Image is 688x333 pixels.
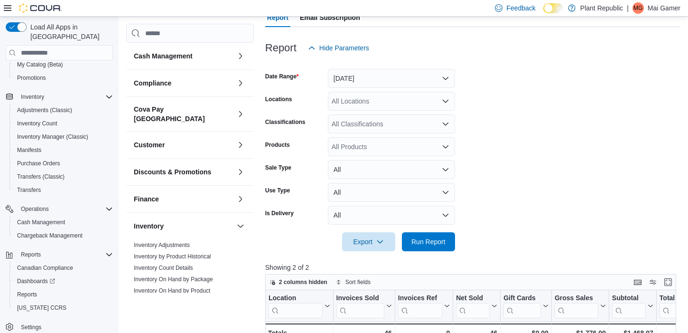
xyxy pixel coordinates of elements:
[9,130,117,143] button: Inventory Manager (Classic)
[633,2,642,14] span: MG
[17,133,88,141] span: Inventory Manager (Classic)
[134,241,190,249] span: Inventory Adjustments
[13,118,61,129] a: Inventory Count
[9,58,117,71] button: My Catalog (Beta)
[235,220,246,232] button: Inventory
[9,104,117,117] button: Adjustments (Classic)
[21,205,49,213] span: Operations
[134,105,233,124] button: Cova Pay [GEOGRAPHIC_DATA]
[17,91,113,103] span: Inventory
[17,160,60,167] span: Purchase Orders
[17,106,72,114] span: Adjustments (Classic)
[134,276,213,283] a: Inventory On Hand by Package
[555,294,606,318] button: Gross Sales
[456,294,490,318] div: Net Sold
[9,157,117,170] button: Purchase Orders
[235,108,246,120] button: Cova Pay [GEOGRAPHIC_DATA]
[13,289,113,300] span: Reports
[612,294,646,303] div: Subtotal
[319,43,369,53] span: Hide Parameters
[134,221,233,231] button: Inventory
[235,139,246,151] button: Customer
[13,171,68,182] a: Transfers (Classic)
[9,216,117,229] button: Cash Management
[17,74,46,82] span: Promotions
[13,144,45,156] a: Manifests
[300,8,360,27] span: Email Subscription
[662,276,674,288] button: Enter fullscreen
[17,277,55,285] span: Dashboards
[328,69,455,88] button: [DATE]
[442,143,449,151] button: Open list of options
[580,2,623,14] p: Plant Republic
[2,248,117,261] button: Reports
[2,202,117,216] button: Operations
[402,232,455,251] button: Run Report
[647,276,659,288] button: Display options
[336,294,384,318] div: Invoices Sold
[13,59,67,70] a: My Catalog (Beta)
[17,232,83,239] span: Chargeback Management
[13,262,77,274] a: Canadian Compliance
[235,50,246,62] button: Cash Management
[13,262,113,274] span: Canadian Compliance
[2,90,117,104] button: Inventory
[555,294,598,303] div: Gross Sales
[17,322,45,333] a: Settings
[328,206,455,225] button: All
[13,217,113,228] span: Cash Management
[13,158,64,169] a: Purchase Orders
[13,118,113,129] span: Inventory Count
[267,8,288,27] span: Report
[13,72,113,84] span: Promotions
[17,91,48,103] button: Inventory
[13,144,113,156] span: Manifests
[17,173,65,181] span: Transfers (Classic)
[21,323,41,331] span: Settings
[9,143,117,157] button: Manifests
[13,276,113,287] span: Dashboards
[543,3,563,13] input: Dark Mode
[134,78,233,88] button: Compliance
[503,294,541,318] div: Gift Card Sales
[265,141,290,149] label: Products
[442,120,449,128] button: Open list of options
[134,264,193,272] span: Inventory Count Details
[632,276,643,288] button: Keyboard shortcuts
[13,72,50,84] a: Promotions
[134,253,211,260] a: Inventory by Product Historical
[9,170,117,183] button: Transfers (Classic)
[9,275,117,288] a: Dashboards
[13,59,113,70] span: My Catalog (Beta)
[13,230,113,241] span: Chargeback Management
[328,183,455,202] button: All
[13,230,86,241] a: Chargeback Management
[9,183,117,197] button: Transfers
[21,251,41,258] span: Reports
[456,294,497,318] button: Net Sold
[17,203,53,215] button: Operations
[269,294,330,318] button: Location
[19,3,62,13] img: Cova
[555,294,598,318] div: Gross Sales
[612,294,646,318] div: Subtotal
[336,294,391,318] button: Invoices Sold
[134,51,233,61] button: Cash Management
[13,289,41,300] a: Reports
[134,140,233,150] button: Customer
[632,2,644,14] div: Mai Gamer
[13,131,113,143] span: Inventory Manager (Classic)
[13,184,113,196] span: Transfers
[336,294,384,303] div: Invoices Sold
[13,105,76,116] a: Adjustments (Classic)
[627,2,629,14] p: |
[13,276,59,287] a: Dashboards
[235,193,246,205] button: Finance
[134,140,165,150] h3: Customer
[279,278,327,286] span: 2 columns hidden
[332,276,374,288] button: Sort fields
[17,249,113,260] span: Reports
[17,219,65,226] span: Cash Management
[134,265,193,271] a: Inventory Count Details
